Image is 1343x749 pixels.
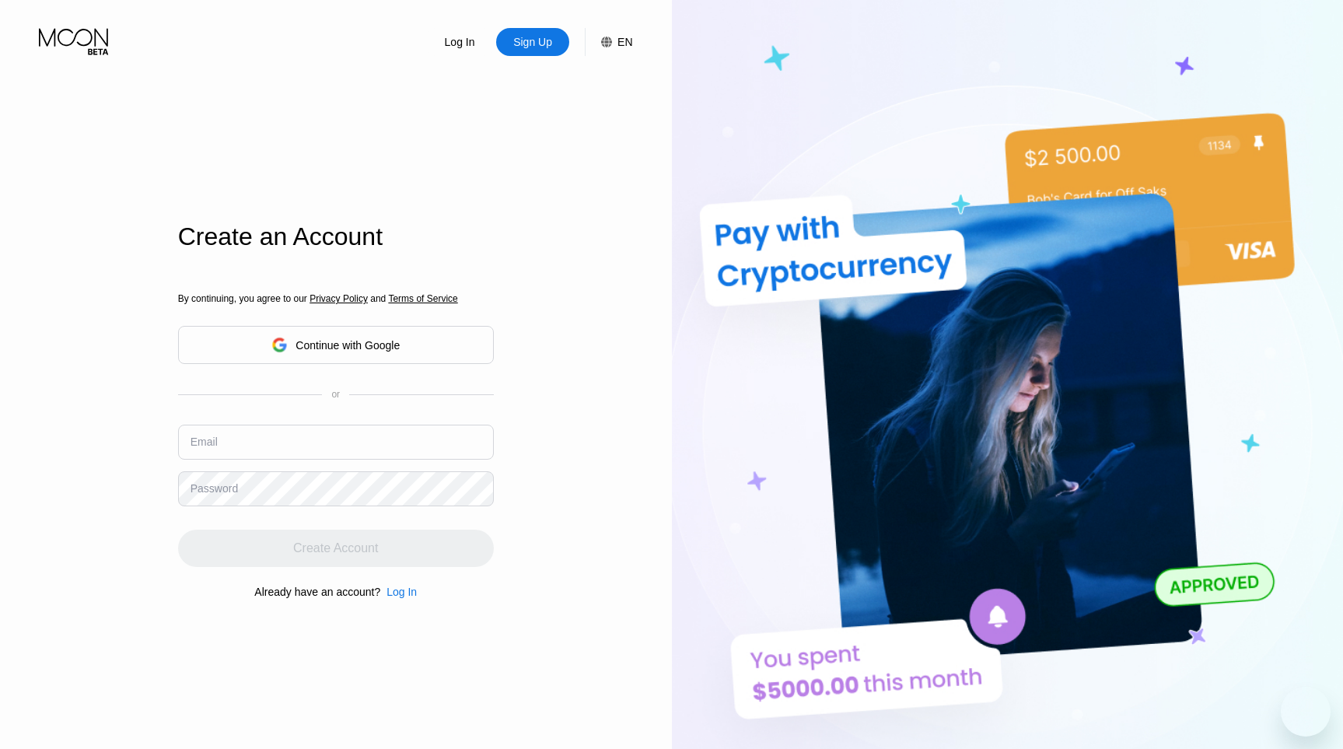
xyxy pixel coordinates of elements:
[368,293,389,304] span: and
[191,482,238,495] div: Password
[386,586,417,598] div: Log In
[178,326,494,364] div: Continue with Google
[617,36,632,48] div: EN
[191,436,218,448] div: Email
[388,293,457,304] span: Terms of Service
[496,28,569,56] div: Sign Up
[254,586,380,598] div: Already have an account?
[178,293,494,304] div: By continuing, you agree to our
[296,339,400,352] div: Continue with Google
[423,28,496,56] div: Log In
[585,28,632,56] div: EN
[512,34,554,50] div: Sign Up
[1281,687,1331,737] iframe: Button to launch messaging window
[310,293,368,304] span: Privacy Policy
[380,586,417,598] div: Log In
[331,389,340,400] div: or
[178,222,494,251] div: Create an Account
[443,34,477,50] div: Log In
